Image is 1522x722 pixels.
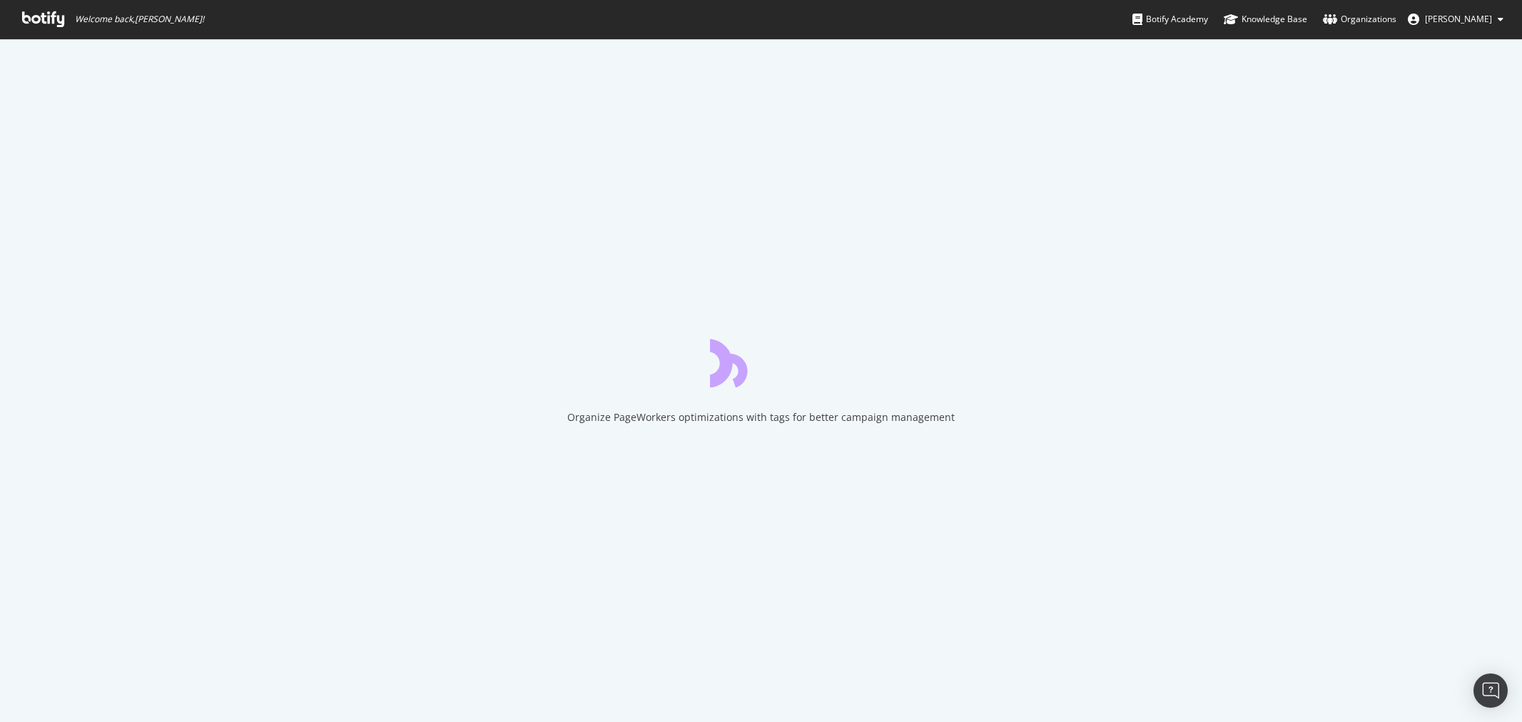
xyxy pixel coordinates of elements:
div: Knowledge Base [1224,12,1307,26]
div: Open Intercom Messenger [1473,673,1508,708]
div: Organizations [1323,12,1396,26]
button: [PERSON_NAME] [1396,8,1515,31]
span: Cousseau Victor [1425,13,1492,25]
span: Welcome back, [PERSON_NAME] ! [75,14,204,25]
div: Botify Academy [1132,12,1208,26]
div: Organize PageWorkers optimizations with tags for better campaign management [567,410,955,424]
div: animation [710,336,813,387]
